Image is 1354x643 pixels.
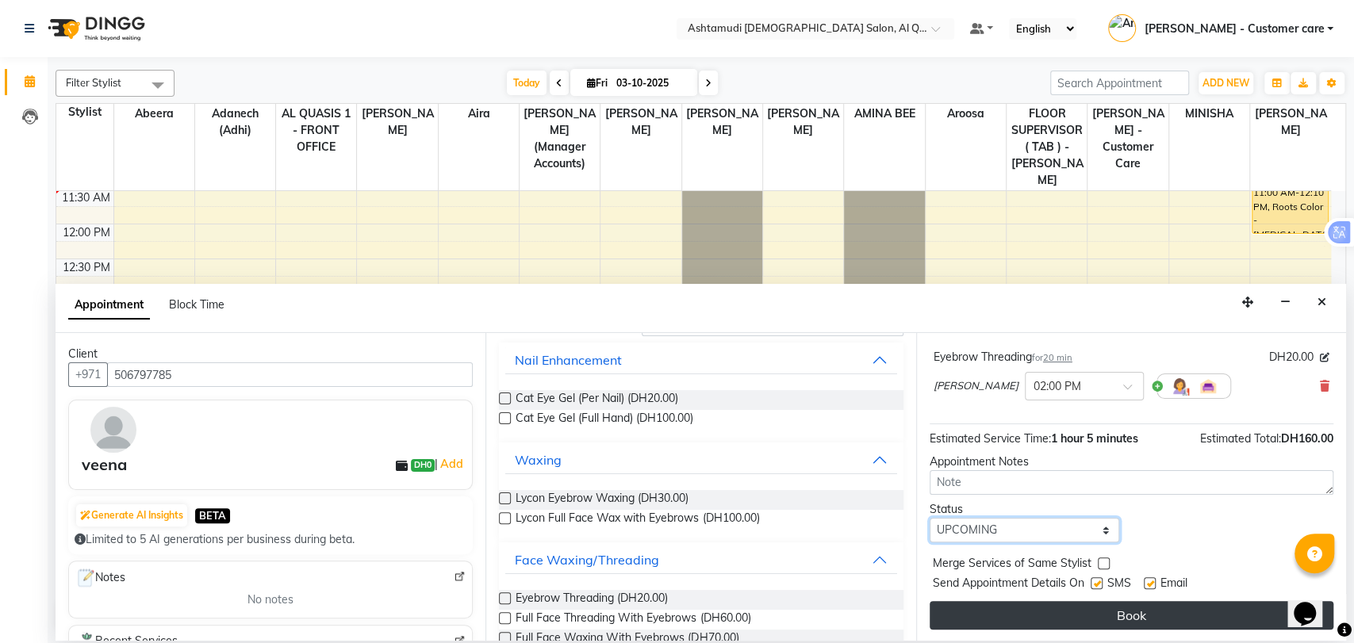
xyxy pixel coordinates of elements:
button: Waxing [505,446,896,474]
div: Stylist [56,104,113,121]
div: veena [82,453,127,477]
button: +971 [68,362,108,387]
i: Edit price [1320,353,1329,362]
span: Appointment [68,291,150,320]
button: Close [1310,290,1333,315]
span: [PERSON_NAME] [1250,104,1331,140]
span: DH20.00 [1269,349,1314,366]
button: Face Waxing/Threading [505,545,896,574]
span: SMS [1107,575,1131,595]
span: Merge Services of Same Stylist [933,555,1091,575]
div: Status [930,501,1120,518]
div: Appointment Notes [930,454,1333,470]
span: Aira [439,104,519,124]
button: ADD NEW [1199,72,1253,94]
input: Search by Name/Mobile/Email/Code [107,362,473,387]
div: Rejita, TK01, 11:00 AM-12:10 PM, Roots Color - [MEDICAL_DATA] Free [1252,155,1328,233]
div: Nail Enhancement [515,350,622,369]
input: Search Appointment [1050,71,1189,95]
span: AMINA BEE [844,104,924,124]
input: 2025-10-03 [612,71,691,95]
span: No notes [247,591,293,608]
div: Client [68,346,473,362]
span: Estimated Service Time: [930,431,1051,446]
span: Eyebrow Threading (DH20.00) [516,590,668,610]
span: AL QUASIS 1 - FRONT OFFICE [276,104,356,157]
span: [PERSON_NAME] [682,104,762,140]
button: Nail Enhancement [505,346,896,374]
span: Cat Eye Gel (Per Nail) (DH20.00) [516,390,678,410]
span: Send Appointment Details On [933,575,1084,595]
img: avatar [90,407,136,453]
div: 12:30 PM [59,259,113,276]
div: Face Waxing/Threading [515,550,659,569]
span: [PERSON_NAME] [357,104,437,140]
img: Hairdresser.png [1170,377,1189,396]
span: [PERSON_NAME] [934,378,1018,394]
span: Lycon Full Face Wax with Eyebrows (DH100.00) [516,510,759,530]
span: MINISHA [1169,104,1249,124]
span: Filter Stylist [66,76,121,89]
div: 12:00 PM [59,224,113,241]
span: [PERSON_NAME] - Customer care [1144,21,1324,37]
span: Estimated Total: [1200,431,1281,446]
span: [PERSON_NAME] (Manager Accounts) [520,104,600,174]
span: BETA [195,508,230,523]
span: Fri [583,77,612,89]
span: [PERSON_NAME] - Customer care [1087,104,1168,174]
button: Book [930,601,1333,630]
span: [PERSON_NAME] [763,104,843,140]
small: for [1032,352,1072,363]
span: Cat Eye Gel (Full Hand) (DH100.00) [516,410,693,430]
button: Generate AI Insights [76,504,187,526]
div: 11:30 AM [59,189,113,206]
div: Limited to 5 AI generations per business during beta. [75,531,466,548]
div: Waxing [515,450,562,469]
span: FLOOR SUPERVISOR( TAB ) -[PERSON_NAME] [1007,104,1087,190]
span: Notes [75,568,125,588]
span: [PERSON_NAME] [600,104,681,140]
span: 20 min [1043,352,1072,363]
div: Eyebrow Threading [934,349,1072,366]
span: ADD NEW [1202,77,1249,89]
img: Anila Thomas - Customer care [1108,14,1136,42]
span: Full Face Threading With Eyebrows (DH60.00) [516,610,750,630]
span: Lycon Eyebrow Waxing (DH30.00) [516,490,689,510]
span: Aroosa [926,104,1006,124]
a: Add [438,454,466,473]
img: logo [40,6,149,51]
span: 1 hour 5 minutes [1051,431,1138,446]
span: Today [507,71,547,95]
span: Abeera [114,104,194,124]
span: Adanech (Adhi) [195,104,275,140]
span: DH160.00 [1281,431,1333,446]
span: DH0 [411,459,435,472]
span: Email [1160,575,1187,595]
span: Block Time [169,297,224,312]
span: | [435,454,466,473]
iframe: chat widget [1287,580,1338,627]
img: Interior.png [1199,377,1218,396]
